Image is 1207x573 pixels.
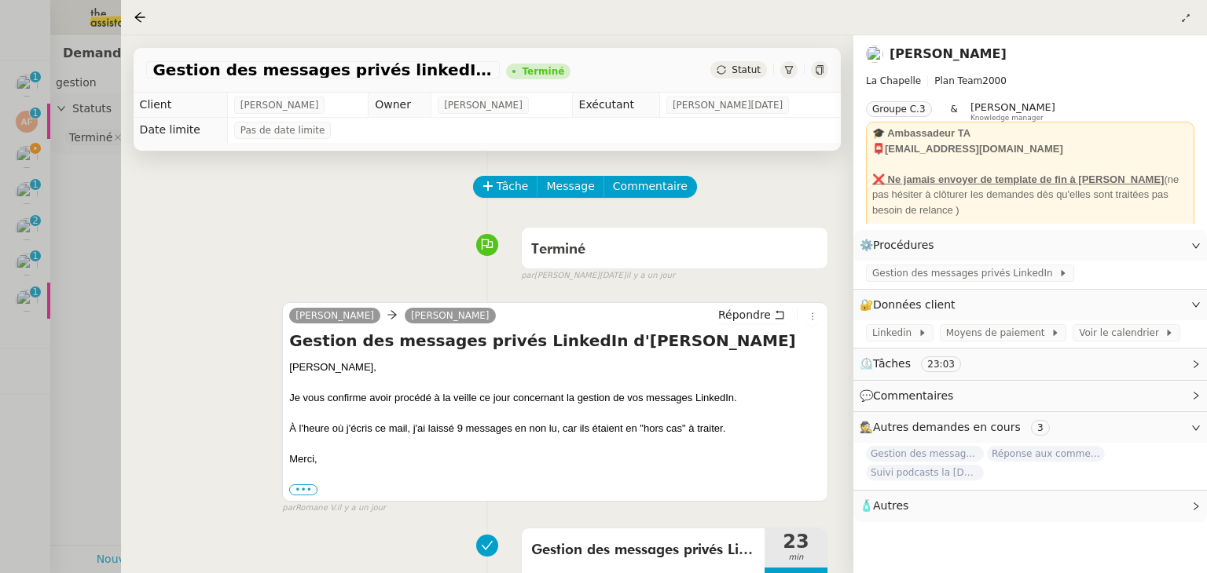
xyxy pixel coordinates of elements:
[970,114,1044,122] span: Knowledge manager
[872,172,1188,218] div: ne pas hésiter à clôturer les demandes dès qu'elles sont traitées pas besoin de relance )
[873,357,911,370] span: Tâches
[872,173,1164,185] u: ❌ Ne jamais envoyer de template de fin à [PERSON_NAME]
[240,122,325,138] span: Pas de date limite
[718,307,771,323] span: Répondre
[765,551,827,564] span: min
[1079,325,1165,341] span: Voir le calendrier
[289,421,821,436] div: À l'heure où j'écris ce mail, j'ai laissé 9 messages en non lu, car ils étaient en "hors cas" à t...
[873,421,1021,433] span: Autres demandes en cours
[531,243,585,257] span: Terminé
[405,308,496,323] a: [PERSON_NAME]
[982,75,1007,86] span: 2000
[853,349,1207,379] div: ⏲️Tâches 23:03
[537,176,603,198] button: Message
[885,143,1063,155] strong: [EMAIL_ADDRESS][DOMAIN_NAME]
[473,176,538,198] button: Tâche
[1031,420,1050,436] nz-tag: 3
[860,357,974,370] span: ⏲️
[152,62,493,78] span: Gestion des messages privés linkedIn - [DATE]
[921,356,961,372] nz-tag: 23:03
[866,446,984,462] span: Gestion des messages privés linkedIn - [DATE]
[572,93,659,118] td: Exécutant
[289,330,821,352] h4: Gestion des messages privés LinkedIn d'[PERSON_NAME]
[934,75,982,86] span: Plan Team
[873,389,953,402] span: Commentaires
[713,306,791,323] button: Répondre
[853,230,1207,261] div: ⚙️Procédures
[873,298,956,311] span: Données client
[444,97,523,113] span: [PERSON_NAME]
[522,67,564,76] div: Terminé
[282,502,295,515] span: par
[369,93,431,118] td: Owner
[890,46,1007,61] a: [PERSON_NAME]
[860,236,941,254] span: ⚙️
[853,491,1207,521] div: 🧴Autres
[134,118,228,143] td: Date limite
[873,239,934,251] span: Procédures
[613,177,688,195] span: Commentaire
[289,390,821,406] div: Je vous confirme avoir procédé à la veille ce jour concernant la gestion de vos messages LinkedIn.
[872,127,970,139] strong: 🎓 Ambassadeur TA
[860,389,960,402] span: 💬
[732,64,761,75] span: Statut
[872,325,918,341] span: Linkedin
[860,296,962,314] span: 🔐
[872,265,1058,281] span: Gestion des messages privés LinkedIn
[521,269,534,283] span: par
[866,46,883,63] img: users%2F37wbV9IbQuXMU0UH0ngzBXzaEe12%2Favatar%2Fcba66ece-c48a-48c8-9897-a2adc1834457
[970,101,1055,122] app-user-label: Knowledge manager
[521,269,675,283] small: [PERSON_NAME][DATE]
[853,412,1207,443] div: 🕵️Autres demandes en cours 3
[765,532,827,551] span: 23
[531,538,755,562] span: Gestion des messages privés LinkedIn d'[PERSON_NAME]
[860,421,1056,433] span: 🕵️
[546,177,594,195] span: Message
[853,290,1207,320] div: 🔐Données client
[673,97,783,113] span: [PERSON_NAME][DATE]
[134,93,228,118] td: Client
[866,465,984,480] span: Suivi podcasts la [DEMOGRAPHIC_DATA] radio [DATE]
[626,269,675,283] span: il y a un jour
[282,502,386,515] small: Romane V.
[337,502,386,515] span: il y a un jour
[497,177,529,195] span: Tâche
[951,101,958,122] span: &
[603,176,697,198] button: Commentaire
[1164,173,1167,185] u: (
[289,484,317,495] label: •••
[872,141,1188,157] div: 📮
[240,97,319,113] span: [PERSON_NAME]
[860,499,908,512] span: 🧴
[866,75,921,86] span: La Chapelle
[289,308,380,323] a: [PERSON_NAME]
[289,451,821,467] div: Merci,
[853,381,1207,411] div: 💬Commentaires
[866,101,932,117] nz-tag: Groupe C.3
[970,101,1055,113] span: [PERSON_NAME]
[946,325,1051,341] span: Moyens de paiement
[987,446,1105,462] span: Réponse aux commentaires avec [URL] - [DATE]
[873,499,908,512] span: Autres
[289,359,821,375] div: [PERSON_NAME],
